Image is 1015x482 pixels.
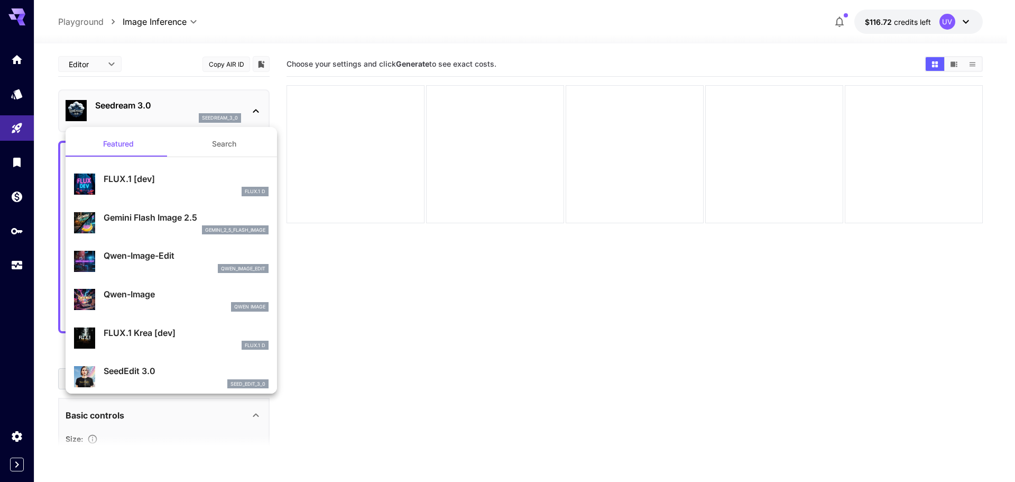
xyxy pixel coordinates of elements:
div: FLUX.1 [dev]FLUX.1 D [74,168,269,201]
p: FLUX.1 [dev] [104,172,269,185]
div: Gemini Flash Image 2.5gemini_2_5_flash_image [74,207,269,239]
p: Gemini Flash Image 2.5 [104,211,269,224]
button: Featured [66,131,171,157]
div: Qwen-ImageQwen Image [74,284,269,316]
p: SeedEdit 3.0 [104,365,269,377]
p: FLUX.1 D [245,342,265,349]
p: FLUX.1 D [245,188,265,195]
p: Qwen Image [234,303,265,311]
div: FLUX.1 Krea [dev]FLUX.1 D [74,322,269,354]
p: Qwen-Image-Edit [104,249,269,262]
p: seed_edit_3_0 [230,380,265,388]
div: SeedEdit 3.0seed_edit_3_0 [74,360,269,393]
p: FLUX.1 Krea [dev] [104,326,269,339]
button: Search [171,131,277,157]
p: qwen_image_edit [221,265,265,272]
p: Qwen-Image [104,288,269,301]
div: Qwen-Image-Editqwen_image_edit [74,245,269,277]
p: gemini_2_5_flash_image [205,226,265,234]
